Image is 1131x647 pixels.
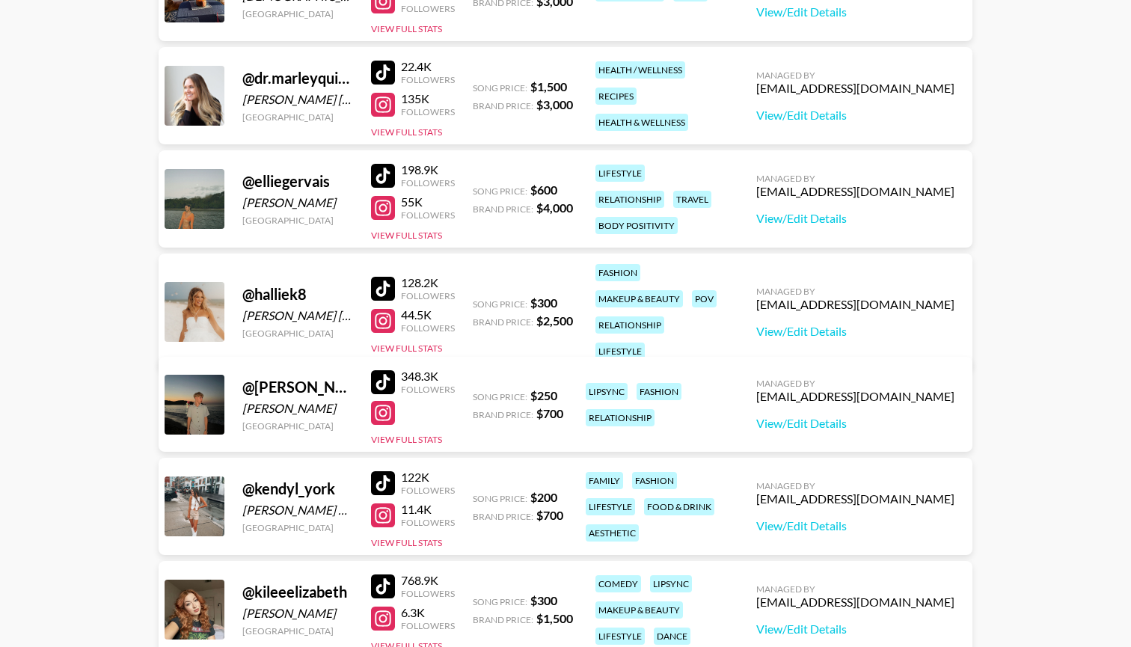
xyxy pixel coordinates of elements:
[401,91,455,106] div: 135K
[242,215,353,226] div: [GEOGRAPHIC_DATA]
[242,479,353,498] div: @ kendyl_york
[371,230,442,241] button: View Full Stats
[595,217,678,234] div: body positivity
[530,490,557,504] strong: $ 200
[401,59,455,74] div: 22.4K
[536,406,563,420] strong: $ 700
[401,3,455,14] div: Followers
[401,517,455,528] div: Followers
[756,595,954,610] div: [EMAIL_ADDRESS][DOMAIN_NAME]
[586,383,628,400] div: lipsync
[242,606,353,621] div: [PERSON_NAME]
[595,575,641,592] div: comedy
[401,485,455,496] div: Followers
[756,108,954,123] a: View/Edit Details
[473,185,527,197] span: Song Price:
[371,23,442,34] button: View Full Stats
[242,328,353,339] div: [GEOGRAPHIC_DATA]
[756,518,954,533] a: View/Edit Details
[756,211,954,226] a: View/Edit Details
[401,502,455,517] div: 11.4K
[595,61,685,79] div: health / wellness
[242,625,353,637] div: [GEOGRAPHIC_DATA]
[586,409,655,426] div: relationship
[756,297,954,312] div: [EMAIL_ADDRESS][DOMAIN_NAME]
[242,401,353,416] div: [PERSON_NAME]
[242,111,353,123] div: [GEOGRAPHIC_DATA]
[371,343,442,354] button: View Full Stats
[401,588,455,599] div: Followers
[756,4,954,19] a: View/Edit Details
[401,106,455,117] div: Followers
[473,316,533,328] span: Brand Price:
[242,8,353,19] div: [GEOGRAPHIC_DATA]
[242,308,353,323] div: [PERSON_NAME] [PERSON_NAME]
[401,209,455,221] div: Followers
[473,596,527,607] span: Song Price:
[756,416,954,431] a: View/Edit Details
[692,290,717,307] div: pov
[756,378,954,389] div: Managed By
[473,493,527,504] span: Song Price:
[654,628,690,645] div: dance
[632,472,677,489] div: fashion
[650,575,692,592] div: lipsync
[401,384,455,395] div: Followers
[530,388,557,402] strong: $ 250
[756,389,954,404] div: [EMAIL_ADDRESS][DOMAIN_NAME]
[586,498,635,515] div: lifestyle
[756,184,954,199] div: [EMAIL_ADDRESS][DOMAIN_NAME]
[242,503,353,518] div: [PERSON_NAME] York
[371,126,442,138] button: View Full Stats
[242,69,353,88] div: @ dr.marleyquinn
[401,275,455,290] div: 128.2K
[473,203,533,215] span: Brand Price:
[595,165,645,182] div: lifestyle
[756,81,954,96] div: [EMAIL_ADDRESS][DOMAIN_NAME]
[530,79,567,93] strong: $ 1,500
[756,480,954,491] div: Managed By
[401,162,455,177] div: 198.9K
[586,472,623,489] div: family
[530,593,557,607] strong: $ 300
[756,491,954,506] div: [EMAIL_ADDRESS][DOMAIN_NAME]
[242,420,353,432] div: [GEOGRAPHIC_DATA]
[536,611,573,625] strong: $ 1,500
[371,537,442,548] button: View Full Stats
[401,605,455,620] div: 6.3K
[473,409,533,420] span: Brand Price:
[536,508,563,522] strong: $ 700
[756,622,954,637] a: View/Edit Details
[637,383,681,400] div: fashion
[536,313,573,328] strong: $ 2,500
[401,470,455,485] div: 122K
[401,573,455,588] div: 768.9K
[595,88,637,105] div: recipes
[595,290,683,307] div: makeup & beauty
[473,391,527,402] span: Song Price:
[473,511,533,522] span: Brand Price:
[473,614,533,625] span: Brand Price:
[242,285,353,304] div: @ halliek8
[401,194,455,209] div: 55K
[536,200,573,215] strong: $ 4,000
[595,628,645,645] div: lifestyle
[401,322,455,334] div: Followers
[536,97,573,111] strong: $ 3,000
[586,524,639,542] div: aesthetic
[595,114,688,131] div: health & wellness
[530,295,557,310] strong: $ 300
[595,343,645,360] div: lifestyle
[756,583,954,595] div: Managed By
[595,191,664,208] div: relationship
[530,183,557,197] strong: $ 600
[595,316,664,334] div: relationship
[242,583,353,601] div: @ kileeelizabeth
[644,498,714,515] div: food & drink
[756,286,954,297] div: Managed By
[401,74,455,85] div: Followers
[756,324,954,339] a: View/Edit Details
[401,369,455,384] div: 348.3K
[756,173,954,184] div: Managed By
[673,191,711,208] div: travel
